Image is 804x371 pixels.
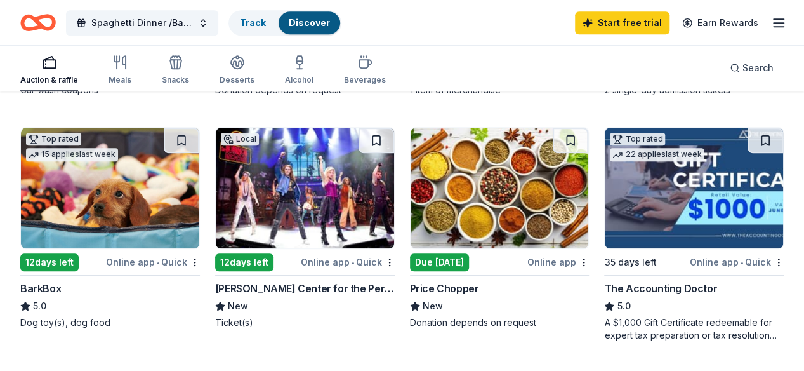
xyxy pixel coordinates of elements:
[162,50,189,91] button: Snacks
[605,128,783,248] img: Image for The Accounting Doctor
[604,127,784,342] a: Image for The Accounting DoctorTop rated22 applieslast week35 days leftOnline app•QuickThe Accoun...
[215,281,395,296] div: [PERSON_NAME] Center for the Performing Arts
[228,10,341,36] button: TrackDiscover
[610,133,665,145] div: Top rated
[410,281,479,296] div: Price Chopper
[527,254,589,270] div: Online app
[285,75,313,85] div: Alcohol
[289,17,330,28] a: Discover
[301,254,395,270] div: Online app Quick
[157,257,159,267] span: •
[26,148,118,161] div: 15 applies last week
[617,299,630,314] span: 5.0
[575,11,669,34] a: Start free trial
[66,10,218,36] button: Spaghetti Dinner /Basket Raffle
[352,257,354,267] span: •
[240,17,266,28] a: Track
[411,128,589,248] img: Image for Price Chopper
[410,316,590,329] div: Donation depends on request
[20,316,200,329] div: Dog toy(s), dog food
[741,257,743,267] span: •
[228,299,248,314] span: New
[26,133,81,145] div: Top rated
[21,128,199,248] img: Image for BarkBox
[221,133,259,145] div: Local
[423,299,443,314] span: New
[344,50,386,91] button: Beverages
[20,50,78,91] button: Auction & raffle
[20,75,78,85] div: Auction & raffle
[91,15,193,30] span: Spaghetti Dinner /Basket Raffle
[216,128,394,248] img: Image for Tilles Center for the Performing Arts
[690,254,784,270] div: Online app Quick
[610,148,704,161] div: 22 applies last week
[410,127,590,329] a: Image for Price ChopperDue [DATE]Online appPrice ChopperNewDonation depends on request
[675,11,766,34] a: Earn Rewards
[410,253,469,271] div: Due [DATE]
[215,127,395,329] a: Image for Tilles Center for the Performing ArtsLocal12days leftOnline app•Quick[PERSON_NAME] Cent...
[33,299,46,314] span: 5.0
[285,50,313,91] button: Alcohol
[742,60,774,76] span: Search
[604,316,784,342] div: A $1,000 Gift Certificate redeemable for expert tax preparation or tax resolution services—recipi...
[109,50,131,91] button: Meals
[720,55,784,81] button: Search
[215,316,395,329] div: Ticket(s)
[109,75,131,85] div: Meals
[20,281,61,296] div: BarkBox
[215,253,273,271] div: 12 days left
[20,127,200,329] a: Image for BarkBoxTop rated15 applieslast week12days leftOnline app•QuickBarkBox5.0Dog toy(s), dog...
[20,253,79,271] div: 12 days left
[20,8,56,37] a: Home
[344,75,386,85] div: Beverages
[162,75,189,85] div: Snacks
[604,255,656,270] div: 35 days left
[106,254,200,270] div: Online app Quick
[220,75,254,85] div: Desserts
[220,50,254,91] button: Desserts
[604,281,717,296] div: The Accounting Doctor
